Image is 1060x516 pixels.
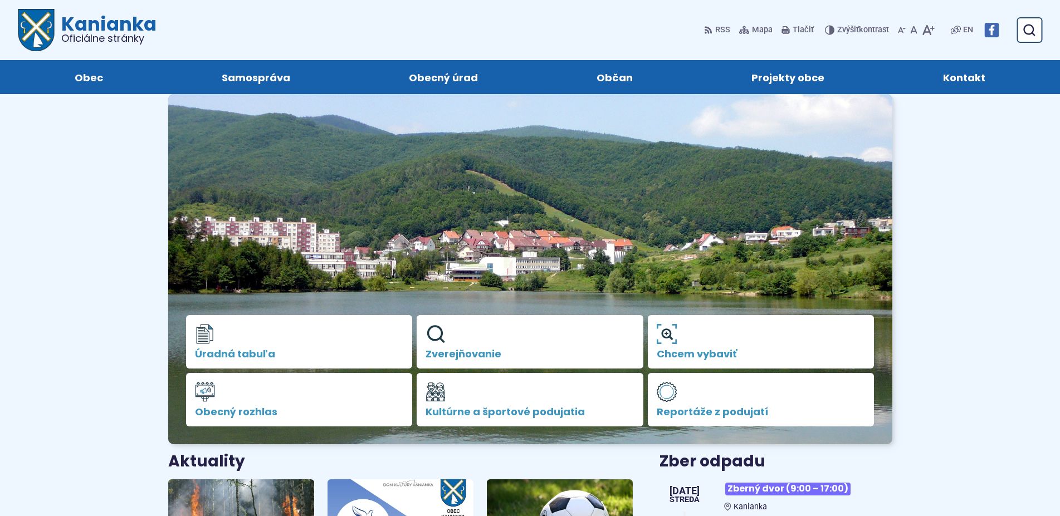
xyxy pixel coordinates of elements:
[920,18,937,42] button: Zväčšiť veľkosť písma
[779,18,816,42] button: Tlačiť
[715,23,730,37] span: RSS
[657,406,866,417] span: Reportáže z podujatí
[18,9,157,51] a: Logo Kanianka, prejsť na domovskú stránku.
[426,348,634,360] span: Zverejňovanie
[660,478,892,512] a: Zberný dvor (9:00 – 17:00) Kanianka [DATE] streda
[725,483,851,495] span: Zberný dvor (9:00 – 17:00)
[186,373,413,426] a: Obecný rozhlas
[27,60,152,94] a: Obec
[825,18,891,42] button: Zvýšiťkontrast
[55,14,157,43] h1: Kanianka
[984,23,999,37] img: Prejsť na Facebook stránku
[657,348,866,360] span: Chcem vybaviť
[837,26,889,35] span: kontrast
[961,23,975,37] a: EN
[597,60,633,94] span: Občan
[895,60,1033,94] a: Kontakt
[660,453,892,470] h3: Zber odpadu
[426,406,634,417] span: Kultúrne a športové podujatia
[417,315,643,368] a: Zverejňovanie
[751,60,824,94] span: Projekty obce
[896,18,908,42] button: Zmenšiť veľkosť písma
[648,373,875,426] a: Reportáže z podujatí
[361,60,526,94] a: Obecný úrad
[417,373,643,426] a: Kultúrne a športové podujatia
[75,60,103,94] span: Obec
[61,33,157,43] span: Oficiálne stránky
[18,9,55,51] img: Prejsť na domovskú stránku
[168,453,245,470] h3: Aktuality
[186,315,413,368] a: Úradná tabuľa
[704,18,732,42] a: RSS
[703,60,872,94] a: Projekty obce
[670,496,700,504] span: streda
[737,18,775,42] a: Mapa
[943,60,985,94] span: Kontakt
[908,18,920,42] button: Nastaviť pôvodnú veľkosť písma
[174,60,339,94] a: Samospráva
[222,60,290,94] span: Samospráva
[752,23,773,37] span: Mapa
[409,60,478,94] span: Obecný úrad
[648,315,875,368] a: Chcem vybaviť
[963,23,973,37] span: EN
[195,348,404,360] span: Úradná tabuľa
[195,406,404,417] span: Obecný rozhlas
[793,26,814,35] span: Tlačiť
[734,502,767,512] span: Kanianka
[837,25,859,35] span: Zvýšiť
[549,60,681,94] a: Občan
[670,486,700,496] span: [DATE]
